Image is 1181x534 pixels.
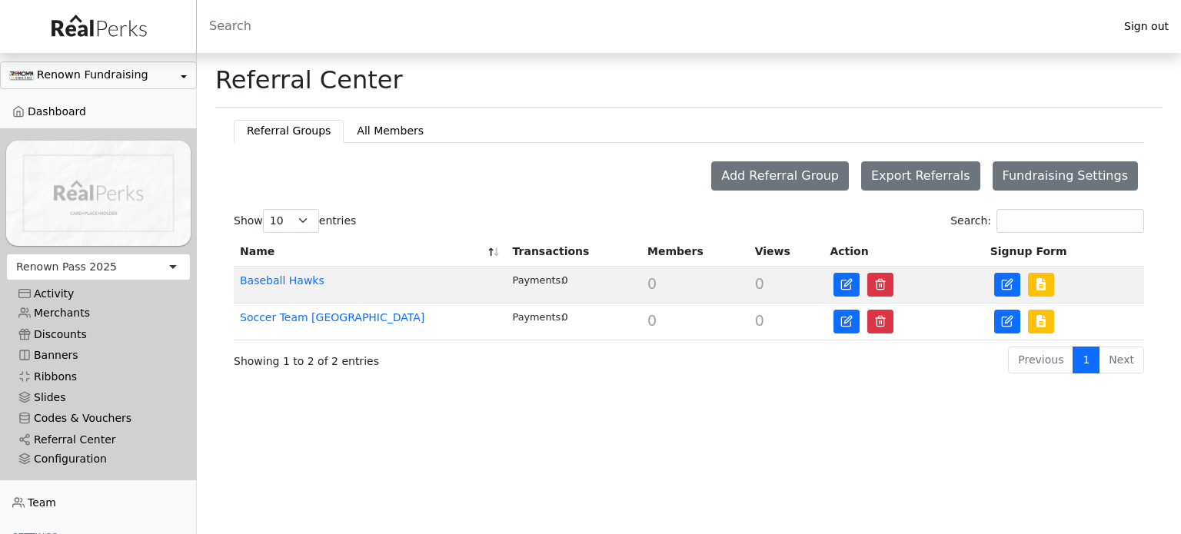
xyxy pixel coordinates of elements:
[823,237,983,267] th: Action
[993,161,1138,191] button: Fundraising Settings
[711,161,849,191] button: Add Referral Group
[513,310,562,324] div: Payments:
[950,209,1144,233] label: Search:
[10,71,33,80] img: K4l2YXTIjFACqk0KWxAYWeegfTH760UHSb81tAwr.png
[18,287,178,300] div: Activity
[641,237,749,267] th: Members
[240,274,324,287] a: Baseball Hawks
[234,237,507,267] th: Name
[6,408,191,429] a: Codes & Vouchers
[647,312,657,329] span: 0
[6,387,191,408] a: Slides
[6,345,191,366] a: Banners
[1073,347,1099,373] a: 1
[513,273,562,287] div: Payments:
[507,237,642,267] th: Transactions
[6,430,191,450] a: Referral Center
[996,209,1144,233] input: Search:
[6,141,191,246] img: YwTeL3jZSrAT56iJcvSStD5YpDe8igg4lYGgStdL.png
[234,120,344,142] button: Referral Groups
[43,9,154,44] img: real_perks_logo-01.svg
[755,312,764,329] span: 0
[6,324,191,345] a: Discounts
[513,273,636,287] div: 0
[234,345,602,370] div: Showing 1 to 2 of 2 entries
[16,259,117,275] div: Renown Pass 2025
[647,275,657,292] span: 0
[344,120,437,142] button: All Members
[263,209,319,233] select: Showentries
[240,311,424,323] a: Soccer Team [GEOGRAPHIC_DATA]
[1035,278,1047,290] img: file-lines.svg
[215,65,403,95] h1: Referral Center
[6,366,191,386] a: Ribbons
[1112,16,1181,37] a: Sign out
[861,161,980,191] button: Export Referrals
[749,237,824,267] th: Views
[18,453,178,466] div: Configuration
[984,237,1144,267] th: Signup Form
[1035,315,1047,327] img: file-lines.svg
[755,275,764,292] span: 0
[234,209,356,233] label: Show entries
[6,303,191,323] a: Merchants
[197,8,1112,45] input: Search
[513,310,636,324] div: 0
